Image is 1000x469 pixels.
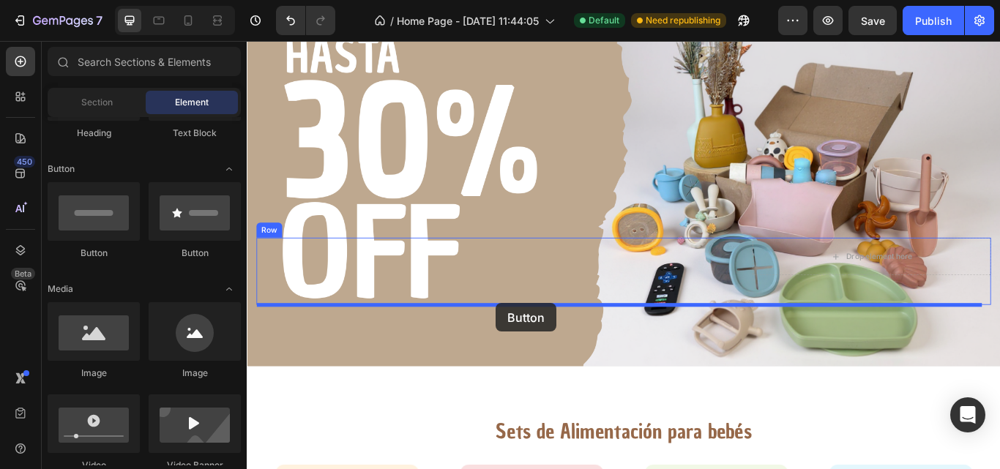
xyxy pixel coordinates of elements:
div: Undo/Redo [276,6,335,35]
span: Element [175,96,209,109]
span: / [390,13,394,29]
span: Save [861,15,885,27]
span: Button [48,162,75,176]
span: Home Page - [DATE] 11:44:05 [397,13,539,29]
span: Section [81,96,113,109]
span: Toggle open [217,157,241,181]
div: 450 [14,156,35,168]
div: Image [149,367,241,380]
input: Search Sections & Elements [48,47,241,76]
button: Publish [903,6,964,35]
div: Open Intercom Messenger [950,397,985,432]
button: Save [848,6,897,35]
span: Need republishing [646,14,720,27]
div: Beta [11,268,35,279]
span: Media [48,282,73,296]
div: Publish [915,13,952,29]
div: Button [48,247,140,260]
div: Button [149,247,241,260]
p: 7 [96,12,102,29]
span: Toggle open [217,277,241,301]
button: 7 [6,6,109,35]
iframe: Design area [247,41,1000,469]
span: Default [589,14,619,27]
div: Heading [48,127,140,140]
div: Text Block [149,127,241,140]
div: Image [48,367,140,380]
